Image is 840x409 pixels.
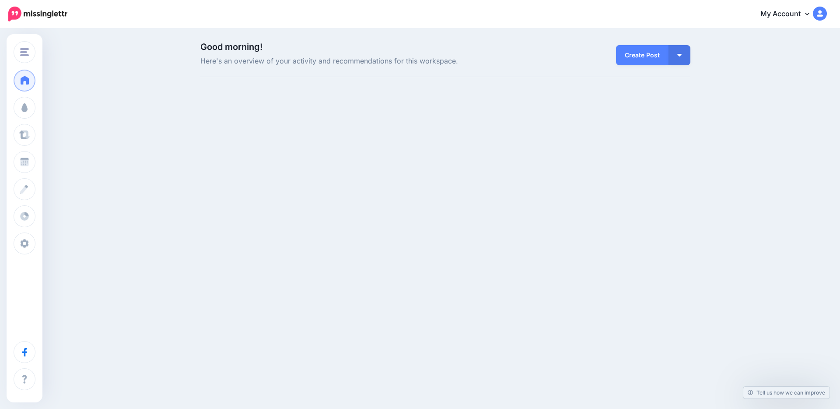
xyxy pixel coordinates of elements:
span: Here's an overview of your activity and recommendations for this workspace. [200,56,523,67]
a: Create Post [616,45,668,65]
img: menu.png [20,48,29,56]
a: My Account [752,4,827,25]
img: Missinglettr [8,7,67,21]
a: Tell us how we can improve [743,387,829,398]
img: arrow-down-white.png [677,54,682,56]
span: Good morning! [200,42,262,52]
